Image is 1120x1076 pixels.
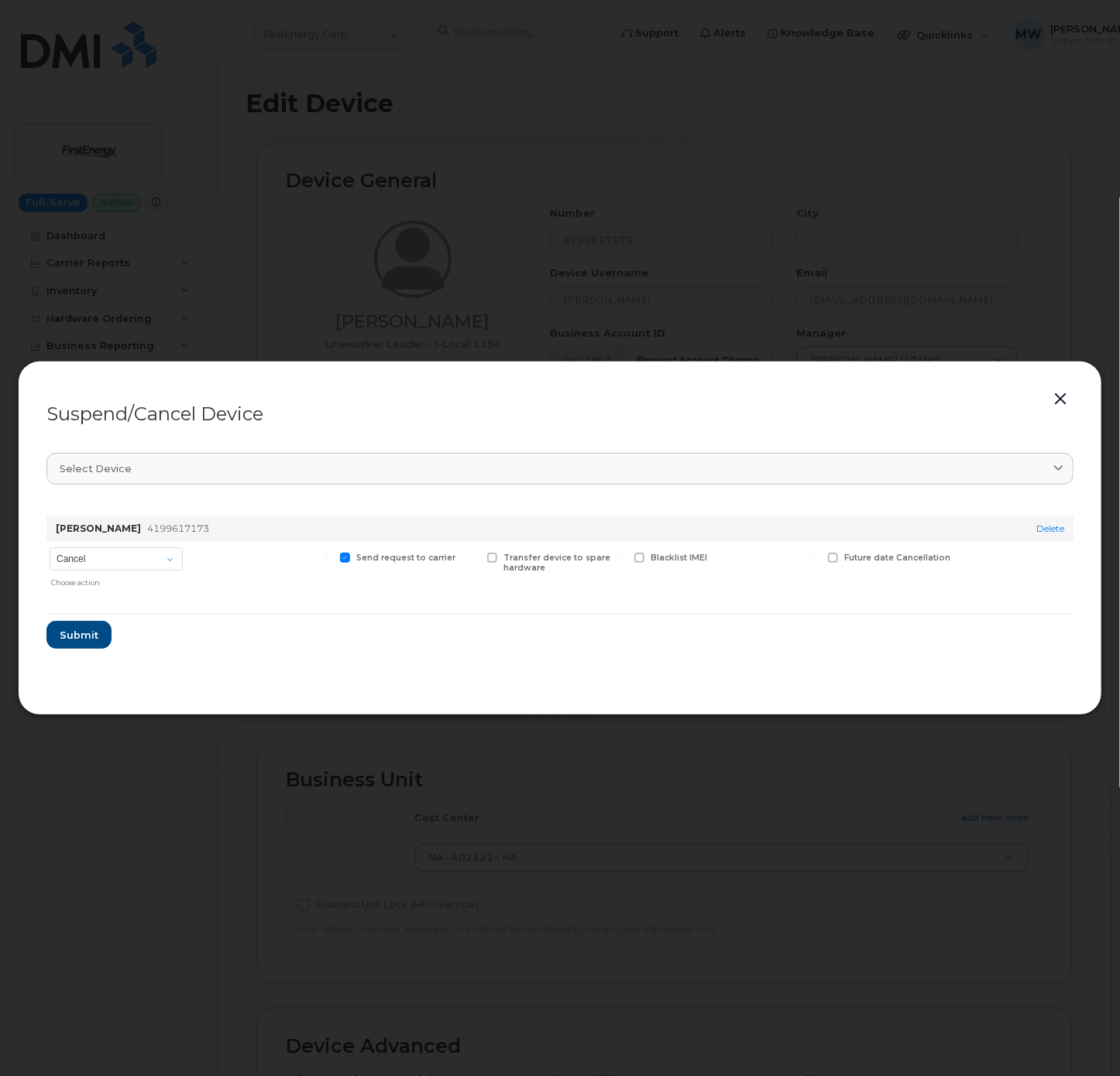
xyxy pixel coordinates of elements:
iframe: Messenger Launcher [1053,1009,1108,1064]
span: Transfer device to spare hardware [503,553,610,573]
input: Send request to carrier [321,553,329,560]
input: Future date Cancellation [809,553,817,560]
span: Future date Cancellation [844,553,950,563]
span: Blacklist IMEI [651,553,707,563]
input: Transfer device to spare hardware [469,553,476,560]
div: Suspend/Cancel Device [46,405,1074,423]
span: Send request to carrier [356,553,455,563]
input: Blacklist IMEI [616,553,624,560]
a: Delete [1036,523,1064,534]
